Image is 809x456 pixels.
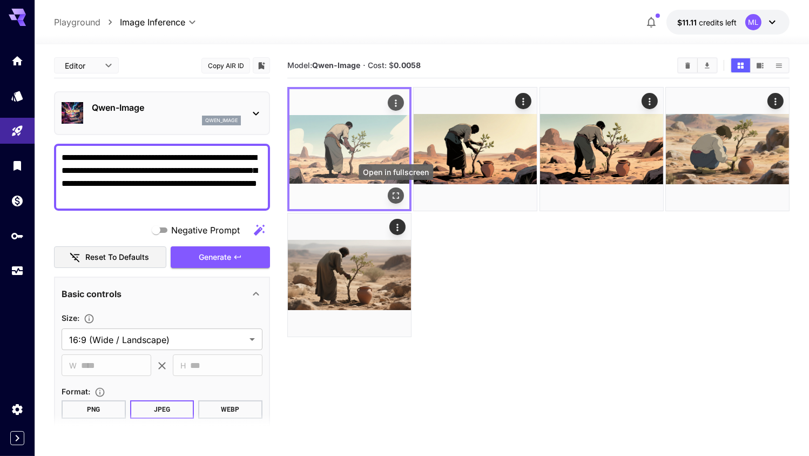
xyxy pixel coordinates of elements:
[288,213,411,337] img: Z
[745,14,761,30] div: ML
[11,159,24,172] div: Library
[666,88,789,211] img: 2Q==
[62,313,79,323] span: Size :
[257,59,266,72] button: Add to library
[90,387,110,398] button: Choose the file format for the output image.
[10,431,24,445] button: Expand sidebar
[54,246,166,269] button: Reset to defaults
[359,164,433,180] div: Open in fullscreen
[62,387,90,396] span: Format :
[11,124,24,138] div: Playground
[92,101,241,114] p: Qwen-Image
[201,58,250,73] button: Copy AIR ID
[54,16,120,29] nav: breadcrumb
[205,117,238,124] p: qwen_image
[666,10,790,35] button: $11.10622ML
[289,89,409,209] img: Z
[312,61,360,70] b: Qwen-Image
[363,59,366,72] p: ·
[180,359,186,372] span: H
[515,93,531,109] div: Actions
[698,58,717,72] button: Download All
[388,187,404,204] div: Open in fullscreen
[767,93,784,109] div: Actions
[730,57,790,73] div: Show media in grid viewShow media in video viewShow media in list view
[389,219,406,235] div: Actions
[54,16,100,29] a: Playground
[414,88,537,211] img: Z
[130,400,194,419] button: JPEG
[677,18,699,27] span: $11.11
[699,18,737,27] span: credits left
[11,89,24,103] div: Models
[394,61,421,70] b: 0.0058
[120,16,185,29] span: Image Inference
[62,287,122,300] p: Basic controls
[11,264,24,278] div: Usage
[11,54,24,68] div: Home
[540,88,663,211] img: 2Q==
[677,57,718,73] div: Clear AllDownload All
[368,61,421,70] span: Cost: $
[198,400,262,419] button: WEBP
[642,93,658,109] div: Actions
[11,403,24,416] div: Settings
[731,58,750,72] button: Show media in grid view
[770,58,788,72] button: Show media in list view
[751,58,770,72] button: Show media in video view
[677,17,737,28] div: $11.10622
[171,246,270,269] button: Generate
[69,333,245,346] span: 16:9 (Wide / Landscape)
[65,60,98,71] span: Editor
[199,251,231,264] span: Generate
[11,229,24,243] div: API Keys
[678,58,697,72] button: Clear All
[171,224,240,237] span: Negative Prompt
[62,281,262,307] div: Basic controls
[79,313,99,324] button: Adjust the dimensions of the generated image by specifying its width and height in pixels, or sel...
[287,61,360,70] span: Model:
[11,194,24,207] div: Wallet
[388,95,404,111] div: Actions
[69,359,77,372] span: W
[62,97,262,130] div: Qwen-Imageqwen_image
[62,400,126,419] button: PNG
